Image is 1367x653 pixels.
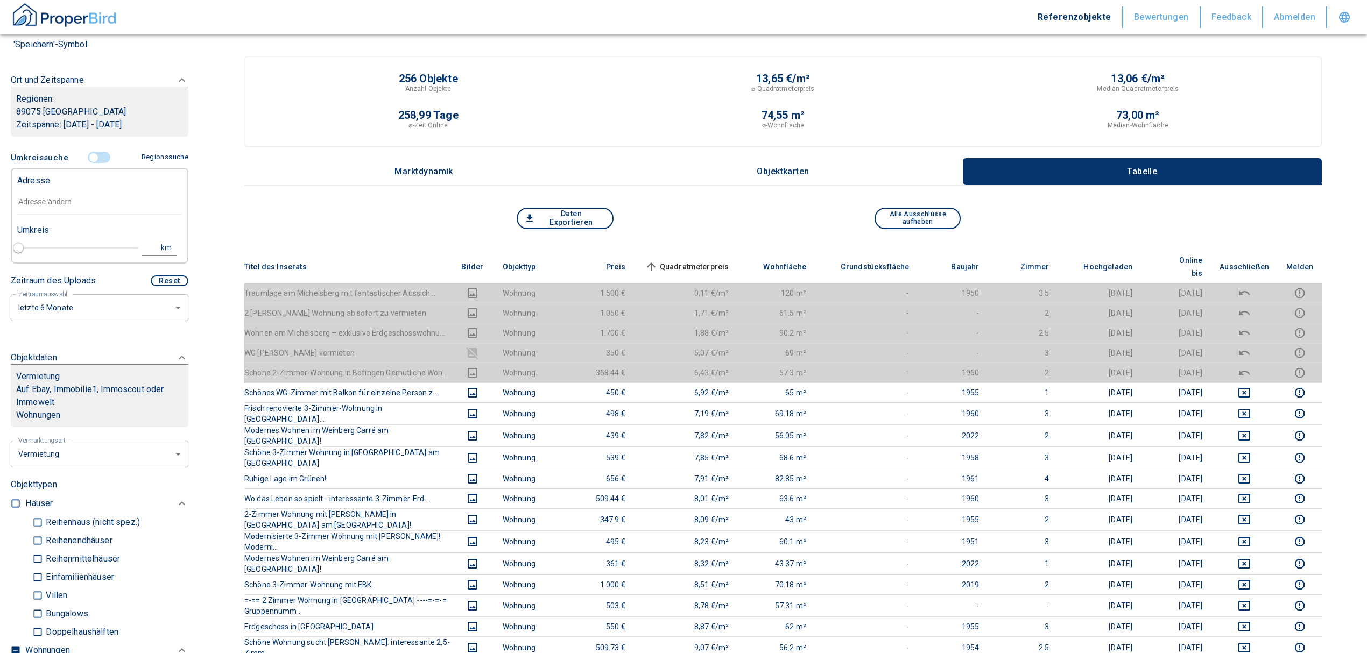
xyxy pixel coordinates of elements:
[1058,616,1141,636] td: [DATE]
[634,402,738,424] td: 7,19 €/m²
[460,451,485,464] button: images
[494,283,564,303] td: Wohnung
[244,323,451,343] th: Wohnen am Michelsberg – exklusive Erdgeschosswohnu...
[762,120,804,130] p: ⌀-Wohnfläche
[1263,6,1327,28] button: Abmelden
[737,616,815,636] td: 62 m²
[460,513,485,526] button: images
[244,446,451,469] th: Schöne 3-Zimmer Wohnung in [GEOGRAPHIC_DATA] am [GEOGRAPHIC_DATA]
[1141,303,1211,323] td: [DATE]
[1115,167,1169,176] p: Tabelle
[634,530,738,552] td: 8,23 €/m²
[460,307,485,320] button: images
[494,488,564,508] td: Wohnung
[1141,343,1211,363] td: [DATE]
[43,628,118,636] p: Doppelhaushälften
[244,402,451,424] th: Frisch renovierte 3-Zimmer-Wohnung in [GEOGRAPHIC_DATA]...
[1141,446,1211,469] td: [DATE]
[634,382,738,402] td: 6,92 €/m²
[737,508,815,530] td: 43 m²
[11,274,96,287] p: Zeitraum des Uploads
[244,251,451,283] th: Titel des Inserats
[564,382,634,402] td: 450 €
[1220,326,1269,339] button: deselect this listing
[16,93,183,105] p: Regionen :
[1058,594,1141,616] td: [DATE]
[1058,574,1141,594] td: [DATE]
[11,2,118,33] a: ProperBird Logo and Home Button
[1286,535,1313,548] button: report this listing
[16,118,183,131] p: Zeitspanne: [DATE] - [DATE]
[737,323,815,343] td: 90.2 m²
[1286,557,1313,570] button: report this listing
[815,574,918,594] td: -
[394,167,453,176] p: Marktdynamik
[1108,120,1168,130] p: Median-Wohnfläche
[43,591,67,600] p: Villen
[756,73,810,84] p: 13,65 €/m²
[564,508,634,530] td: 347.9 €
[918,343,988,363] td: -
[1220,535,1269,548] button: deselect this listing
[918,594,988,616] td: -
[1058,469,1141,488] td: [DATE]
[1141,363,1211,382] td: [DATE]
[1286,513,1313,526] button: report this listing
[634,363,738,382] td: 6,43 €/m²
[988,508,1058,530] td: 2
[564,424,634,446] td: 439 €
[1058,552,1141,574] td: [DATE]
[634,424,738,446] td: 7,82 €/m²
[1111,73,1165,84] p: 13,06 €/m²
[988,552,1058,574] td: 1
[564,323,634,343] td: 1.700 €
[564,616,634,636] td: 550 €
[564,402,634,424] td: 498 €
[1286,366,1313,379] button: report this listing
[244,158,1322,185] div: wrapped label tabs example
[494,343,564,363] td: Wohnung
[918,363,988,382] td: 1960
[1220,557,1269,570] button: deselect this listing
[1058,424,1141,446] td: [DATE]
[634,446,738,469] td: 7,85 €/m²
[494,446,564,469] td: Wohnung
[494,323,564,343] td: Wohnung
[918,323,988,343] td: -
[634,488,738,508] td: 8,01 €/m²
[16,383,183,409] p: Auf Ebay, Immobilie1, Immoscout oder Immowelt
[460,429,485,442] button: images
[815,508,918,530] td: -
[1058,343,1141,363] td: [DATE]
[17,190,182,215] input: Adresse ändern
[1058,530,1141,552] td: [DATE]
[564,363,634,382] td: 368.44 €
[1058,402,1141,424] td: [DATE]
[164,241,174,254] div: km
[460,535,485,548] button: images
[564,594,634,616] td: 503 €
[634,283,738,303] td: 0,11 €/m²
[988,616,1058,636] td: 3
[988,323,1058,343] td: 2.5
[244,488,451,508] th: Wo das Leben so spielt - interessante 3-Zimmer-Erd...
[737,363,815,382] td: 57.3 m²
[1141,574,1211,594] td: [DATE]
[1286,346,1313,359] button: report this listing
[564,488,634,508] td: 509.44 €
[494,363,564,382] td: Wohnung
[1220,346,1269,359] button: deselect this listing
[634,594,738,616] td: 8,78 €/m²
[737,402,815,424] td: 69.18 m²
[737,552,815,574] td: 43.37 m²
[460,346,485,359] button: images
[244,363,451,382] th: Schöne 2-Zimmer-Wohnung in Böfingen Gemütliche Woh...
[399,73,458,84] p: 256 Objekte
[1058,488,1141,508] td: [DATE]
[1286,472,1313,485] button: report this listing
[918,616,988,636] td: 1955
[494,382,564,402] td: Wohnung
[988,469,1058,488] td: 4
[1278,251,1322,283] th: Melden
[918,469,988,488] td: 1961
